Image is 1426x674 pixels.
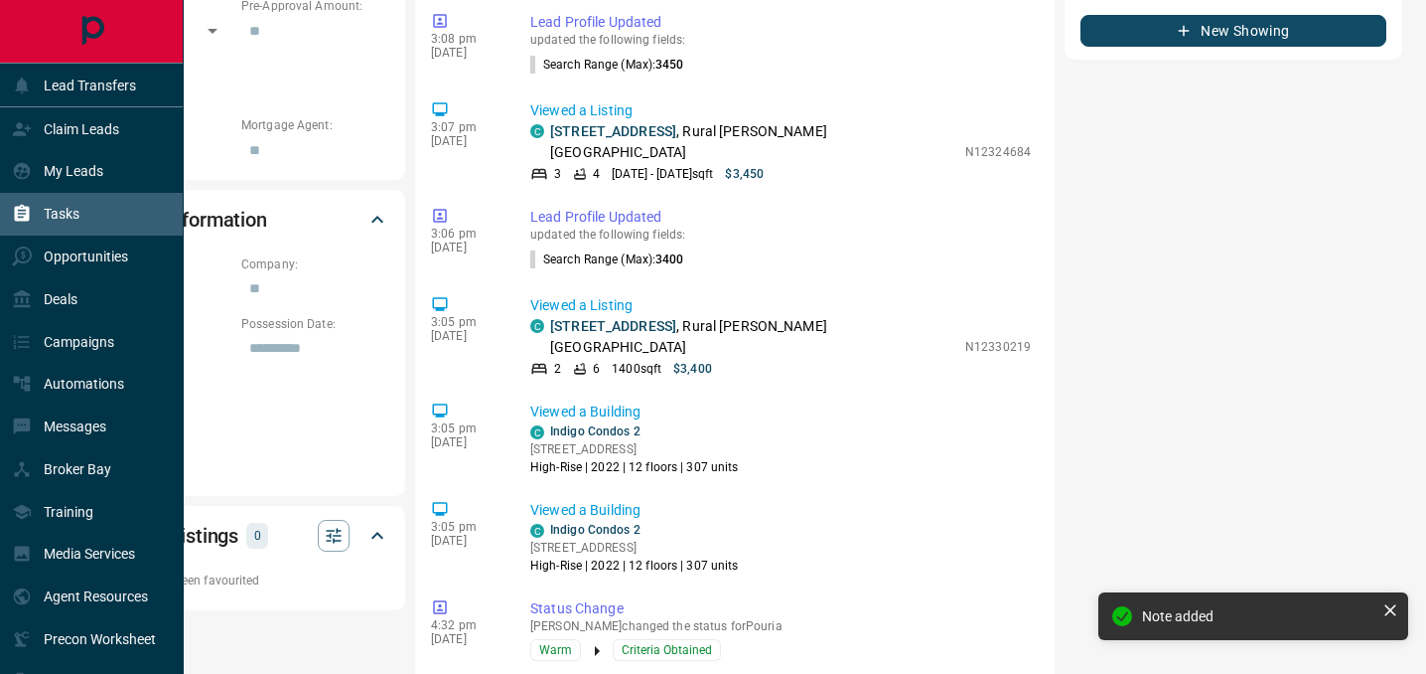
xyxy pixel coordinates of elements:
[554,165,561,183] p: 3
[530,458,739,476] p: High-Rise | 2022 | 12 floors | 307 units
[550,121,955,163] p: , Rural [PERSON_NAME][GEOGRAPHIC_DATA]
[965,143,1031,161] p: N12324684
[725,165,764,183] p: $3,450
[530,440,739,458] p: [STREET_ADDRESS]
[530,251,684,268] p: Search Range (Max) :
[431,632,500,646] p: [DATE]
[550,123,676,139] a: [STREET_ADDRESS]
[550,523,641,537] a: Indigo Condos 2
[241,315,389,333] p: Possession Date:
[241,116,389,134] p: Mortgage Agent:
[554,360,561,378] p: 2
[655,253,683,266] span: 3400
[622,640,712,660] span: Criteria Obtained
[241,255,389,273] p: Company:
[550,316,955,358] p: , Rural [PERSON_NAME][GEOGRAPHIC_DATA]
[530,100,1031,121] p: Viewed a Listing
[612,165,713,183] p: [DATE] - [DATE] sqft
[550,318,676,334] a: [STREET_ADDRESS]
[1142,608,1374,624] div: Note added
[530,598,1031,619] p: Status Change
[83,572,389,590] p: No listings have been favourited
[530,557,739,575] p: High-Rise | 2022 | 12 floors | 307 units
[431,435,500,449] p: [DATE]
[593,360,600,378] p: 6
[83,57,389,75] p: Credit Score:
[431,329,500,343] p: [DATE]
[431,120,500,134] p: 3:07 pm
[530,402,1031,422] p: Viewed a Building
[530,12,1031,33] p: Lead Profile Updated
[431,241,500,254] p: [DATE]
[530,500,1031,521] p: Viewed a Building
[431,421,500,435] p: 3:05 pm
[530,295,1031,316] p: Viewed a Listing
[530,319,544,333] div: condos.ca
[530,619,1031,633] p: [PERSON_NAME] changed the status for Pouria
[655,58,683,72] span: 3450
[431,32,500,46] p: 3:08 pm
[530,33,1031,47] p: updated the following fields:
[530,425,544,439] div: condos.ca
[530,539,739,557] p: [STREET_ADDRESS]
[1080,15,1386,47] button: New Showing
[431,46,500,60] p: [DATE]
[431,520,500,534] p: 3:05 pm
[431,227,500,241] p: 3:06 pm
[530,124,544,138] div: condos.ca
[530,56,684,74] p: Search Range (Max) :
[673,360,712,378] p: $3,400
[431,315,500,329] p: 3:05 pm
[539,640,572,660] span: Warm
[83,433,389,451] p: Address:
[965,338,1031,356] p: N12330219
[431,134,500,148] p: [DATE]
[593,165,600,183] p: 4
[530,524,544,538] div: condos.ca
[83,512,389,560] div: Favourite Listings0
[550,424,641,438] a: Indigo Condos 2
[530,207,1031,228] p: Lead Profile Updated
[252,525,262,547] p: 0
[530,228,1031,242] p: updated the following fields:
[83,196,389,244] div: Personal Information
[431,534,500,548] p: [DATE]
[431,618,500,632] p: 4:32 pm
[612,360,661,378] p: 1400 sqft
